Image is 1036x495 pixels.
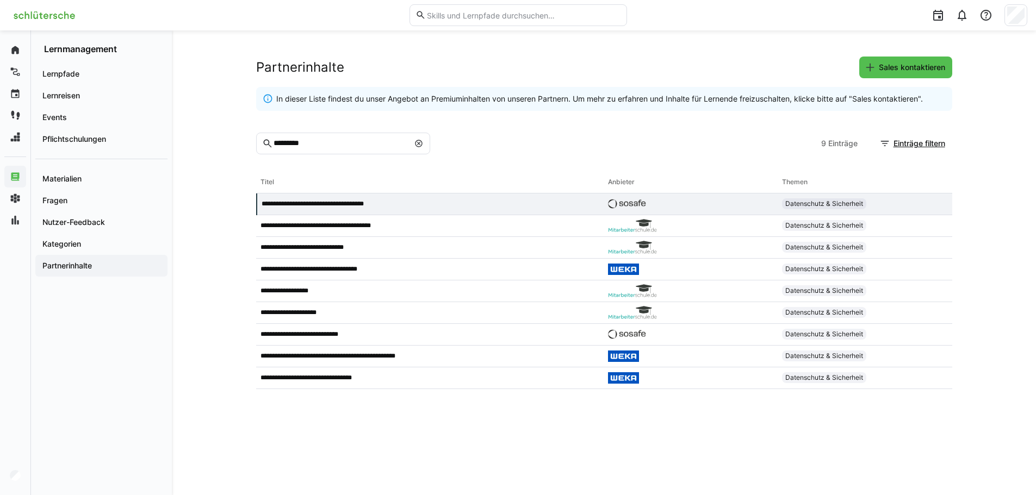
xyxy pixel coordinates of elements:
h2: Partnerinhalte [256,59,344,76]
span: Datenschutz & Sicherheit [785,243,863,252]
button: Sales kontaktieren [859,57,952,78]
span: Einträge filtern [892,138,947,149]
img: SoSafe.png [608,199,647,209]
img: SoSafe.png [608,329,647,339]
span: Sales kontaktieren [877,62,947,73]
div: In dieser Liste findest du unser Angebot an Premiuminhalten von unseren Partnern. Um mehr zu erfa... [276,93,943,104]
span: Datenschutz & Sicherheit [785,330,863,339]
span: Datenschutz & Sicherheit [785,265,863,273]
div: Titel [260,178,274,186]
img: Weka.png [608,372,639,384]
span: Datenschutz & Sicherheit [785,286,863,295]
img: Weka.png [608,264,639,275]
img: Mitarbeiterschule.svg [608,306,657,319]
input: Skills und Lernpfade durchsuchen… [426,10,621,20]
div: Anbieter [608,178,635,186]
span: Einträge [828,138,858,149]
div: Themen [782,178,808,186]
img: Mitarbeiterschule.svg [608,284,657,297]
span: 9 [821,138,826,149]
span: Datenschutz & Sicherheit [785,373,863,382]
button: Einträge filtern [874,133,952,154]
span: Datenschutz & Sicherheit [785,199,863,208]
span: Datenschutz & Sicherheit [785,352,863,360]
span: Datenschutz & Sicherheit [785,221,863,230]
img: Mitarbeiterschule.svg [608,241,657,254]
span: Datenschutz & Sicherheit [785,308,863,317]
img: Weka.png [608,350,639,362]
img: Mitarbeiterschule.svg [608,219,657,232]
